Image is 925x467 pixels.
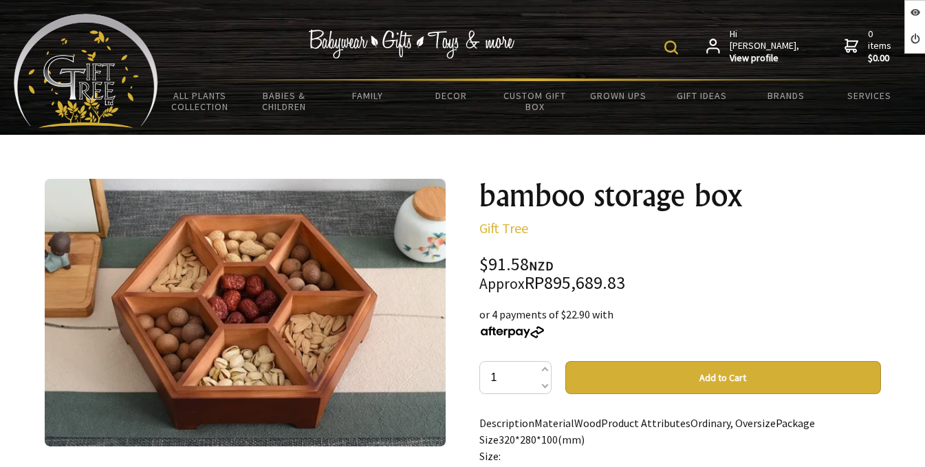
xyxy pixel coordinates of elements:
[744,81,828,110] a: Brands
[730,28,801,65] span: Hi [PERSON_NAME],
[529,258,554,274] span: NZD
[664,41,678,54] img: product search
[706,28,801,65] a: Hi [PERSON_NAME],View profile
[565,361,881,394] button: Add to Cart
[158,81,242,121] a: All Plants Collection
[308,30,514,58] img: Babywear - Gifts - Toys & more
[479,448,881,464] p: Size:
[409,81,493,110] a: Decor
[479,256,881,292] div: $91.58 RP895,689.83
[493,81,577,121] a: Custom Gift Box
[242,81,326,121] a: Babies & Children
[325,81,409,110] a: Family
[479,306,881,339] div: or 4 payments of $22.90 with
[14,14,158,128] img: Babyware - Gifts - Toys and more...
[479,219,528,237] a: Gift Tree
[479,179,881,212] h1: bamboo storage box
[479,326,545,338] img: Afterpay
[660,81,744,110] a: Gift Ideas
[730,52,801,65] strong: View profile
[479,274,525,293] small: Approx
[827,81,911,110] a: Services
[868,28,894,65] span: 0 items
[845,28,894,65] a: 0 items$0.00
[868,52,894,65] strong: $0.00
[576,81,660,110] a: Grown Ups
[45,179,446,446] img: bamboo storage box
